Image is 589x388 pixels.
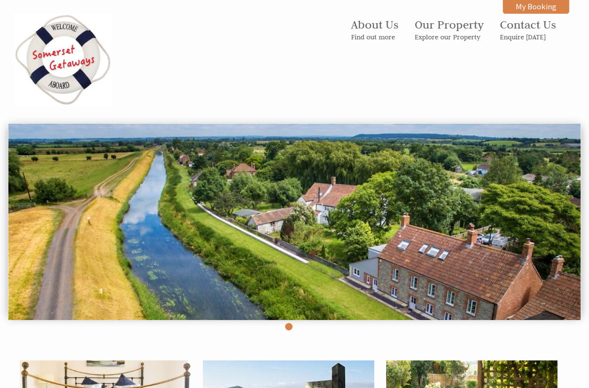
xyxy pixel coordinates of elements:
[500,17,556,41] a: Contact UsEnquire [DATE]
[351,17,398,41] a: About UsFind out more
[500,32,556,41] small: Enquire [DATE]
[14,13,112,106] img: Somerset Getaways
[415,32,484,41] small: Explore our Property
[351,32,398,41] small: Find out more
[415,17,484,41] a: Our PropertyExplore our Property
